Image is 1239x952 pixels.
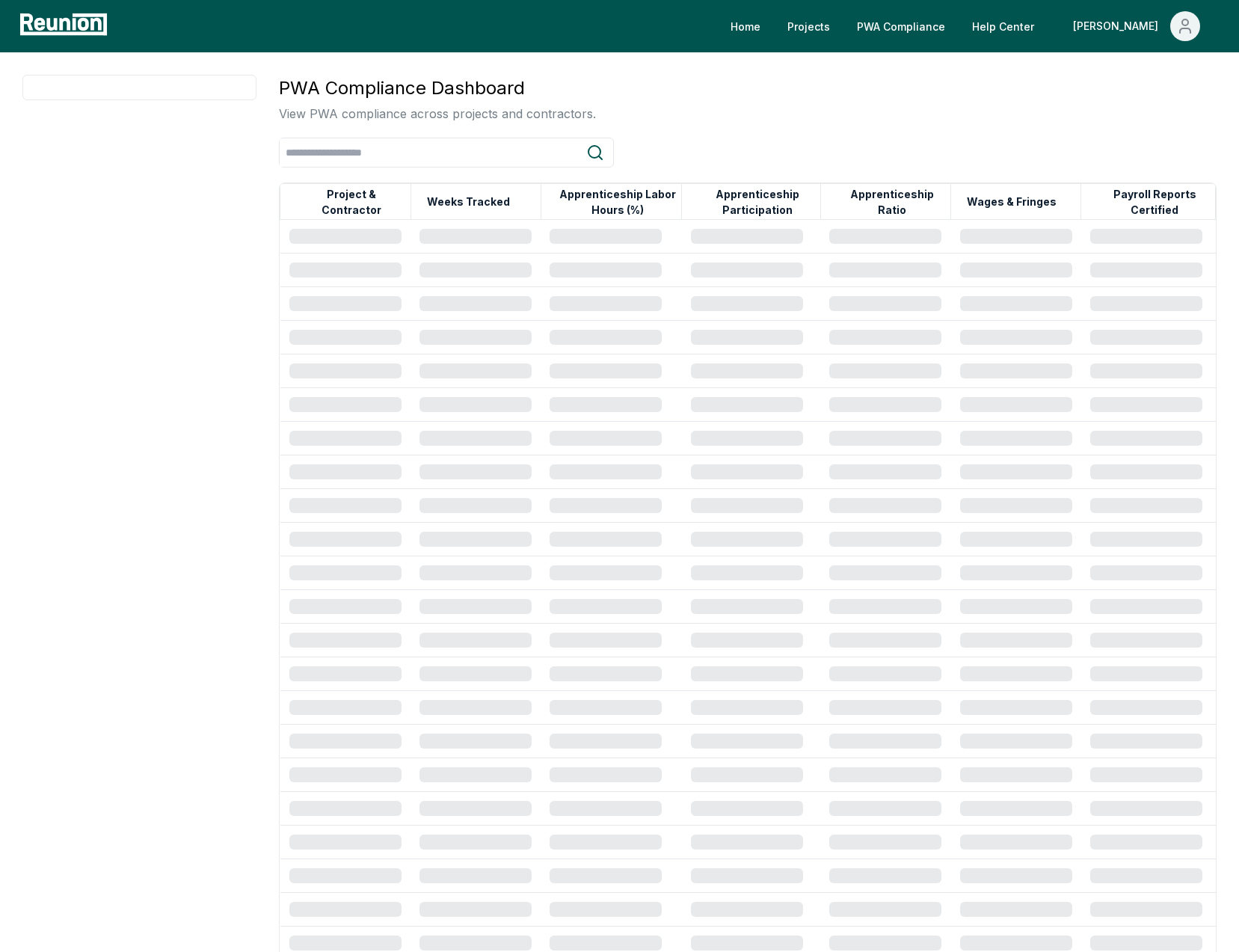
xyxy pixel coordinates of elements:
button: Wages & Fringes [964,187,1060,217]
button: Apprenticeship Participation [695,187,820,217]
div: [PERSON_NAME] [1073,11,1164,41]
button: Apprenticeship Labor Hours (%) [554,187,682,217]
button: Weeks Tracked [424,187,513,217]
button: Apprenticeship Ratio [834,187,951,217]
nav: Main [719,11,1224,41]
a: Home [719,11,772,41]
p: View PWA compliance across projects and contractors. [279,105,596,123]
button: [PERSON_NAME] [1061,11,1212,41]
a: Help Center [960,11,1046,41]
a: PWA Compliance [845,11,957,41]
button: Project & Contractor [293,187,410,217]
button: Payroll Reports Certified [1094,187,1215,217]
a: Projects [775,11,842,41]
h3: PWA Compliance Dashboard [279,75,596,102]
